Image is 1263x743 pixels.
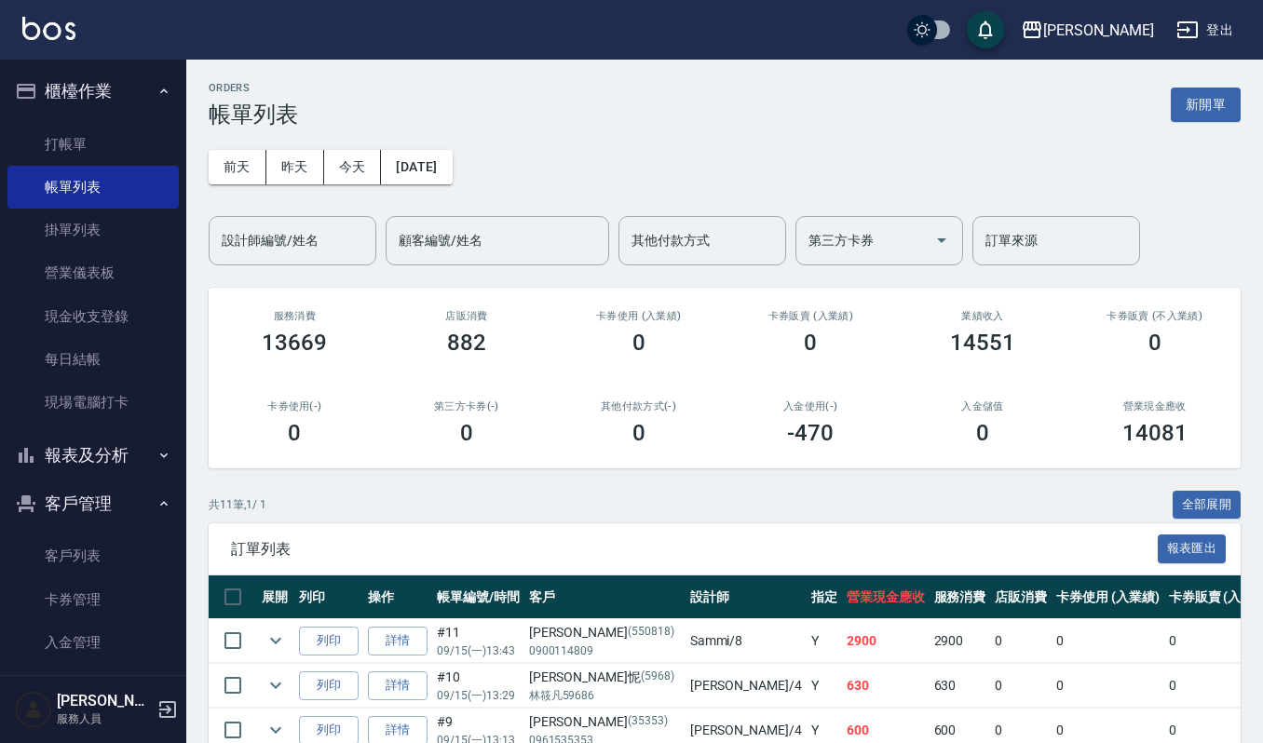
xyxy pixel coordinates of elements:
td: 630 [930,664,991,708]
button: 列印 [299,627,359,655]
td: 630 [842,664,930,708]
button: 新開單 [1171,88,1241,122]
p: 09/15 (一) 13:29 [437,687,520,704]
th: 列印 [294,575,363,619]
span: 訂單列表 [231,540,1158,559]
h2: 業績收入 [919,310,1047,322]
th: 客戶 [524,575,686,619]
td: [PERSON_NAME] /4 [686,664,807,708]
button: [DATE] [381,150,452,184]
h3: 0 [632,330,645,356]
p: 林筱凡59686 [529,687,681,704]
h2: 營業現金應收 [1091,400,1218,412]
td: #11 [432,619,524,663]
h2: 店販消費 [403,310,531,322]
button: 客戶管理 [7,480,179,528]
h3: 0 [976,420,989,446]
h3: 0 [288,420,301,446]
div: [PERSON_NAME] [529,623,681,642]
th: 服務消費 [930,575,991,619]
h3: 0 [632,420,645,446]
h2: 入金使用(-) [747,400,875,412]
h2: ORDERS [209,82,298,94]
h2: 卡券販賣 (入業績) [747,310,875,322]
td: 0 [1052,664,1164,708]
h3: 0 [804,330,817,356]
h3: 帳單列表 [209,101,298,128]
p: (550818) [628,623,674,642]
td: 2900 [842,619,930,663]
button: 櫃檯作業 [7,67,179,115]
a: 報表匯出 [1158,539,1227,557]
button: 報表匯出 [1158,534,1227,563]
p: 服務人員 [57,710,152,727]
h2: 卡券使用(-) [231,400,359,412]
a: 每日結帳 [7,338,179,381]
h3: 0 [460,420,473,446]
div: [PERSON_NAME]怩 [529,668,681,687]
a: 詳情 [368,671,428,700]
p: 0900114809 [529,642,681,659]
button: 昨天 [266,150,324,184]
button: expand row [262,627,290,655]
h3: 服務消費 [231,310,359,322]
h3: 0 [1148,330,1161,356]
td: #10 [432,664,524,708]
a: 入金管理 [7,621,179,664]
a: 客戶列表 [7,534,179,577]
a: 帳單列表 [7,166,179,209]
th: 帳單編號/時間 [432,575,524,619]
img: Logo [22,17,75,40]
td: 0 [1052,619,1164,663]
h3: -470 [787,420,834,446]
th: 卡券使用 (入業績) [1052,575,1164,619]
button: expand row [262,671,290,699]
th: 展開 [257,575,294,619]
a: 新開單 [1171,95,1241,113]
p: 09/15 (一) 13:43 [437,642,520,659]
h2: 第三方卡券(-) [403,400,531,412]
button: 前天 [209,150,266,184]
h3: 13669 [262,330,327,356]
a: 打帳單 [7,123,179,166]
div: [PERSON_NAME] [1043,19,1154,42]
h2: 入金儲值 [919,400,1047,412]
td: 2900 [930,619,991,663]
p: (5968) [641,668,674,687]
h3: 882 [447,330,486,356]
td: 0 [990,619,1052,663]
div: [PERSON_NAME] [529,712,681,732]
h2: 其他付款方式(-) [575,400,702,412]
button: save [967,11,1004,48]
th: 設計師 [686,575,807,619]
button: 列印 [299,671,359,700]
a: 現場電腦打卡 [7,381,179,424]
button: 報表及分析 [7,431,179,480]
h3: 14551 [950,330,1015,356]
a: 詳情 [368,627,428,655]
h2: 卡券使用 (入業績) [575,310,702,322]
td: 0 [990,664,1052,708]
h3: 14081 [1122,420,1188,446]
a: 營業儀表板 [7,251,179,294]
td: Y [807,619,842,663]
th: 指定 [807,575,842,619]
button: 登出 [1169,13,1241,47]
th: 操作 [363,575,432,619]
td: Y [807,664,842,708]
h2: 卡券販賣 (不入業績) [1091,310,1218,322]
button: Open [927,225,957,255]
h5: [PERSON_NAME] [57,692,152,710]
p: 共 11 筆, 1 / 1 [209,496,266,513]
a: 卡券管理 [7,578,179,621]
a: 現金收支登錄 [7,295,179,338]
th: 營業現金應收 [842,575,930,619]
a: 掛單列表 [7,209,179,251]
td: Sammi /8 [686,619,807,663]
p: (35353) [628,712,668,732]
img: Person [15,691,52,728]
button: 全部展開 [1173,491,1242,520]
th: 店販消費 [990,575,1052,619]
button: [PERSON_NAME] [1013,11,1161,49]
button: 今天 [324,150,382,184]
